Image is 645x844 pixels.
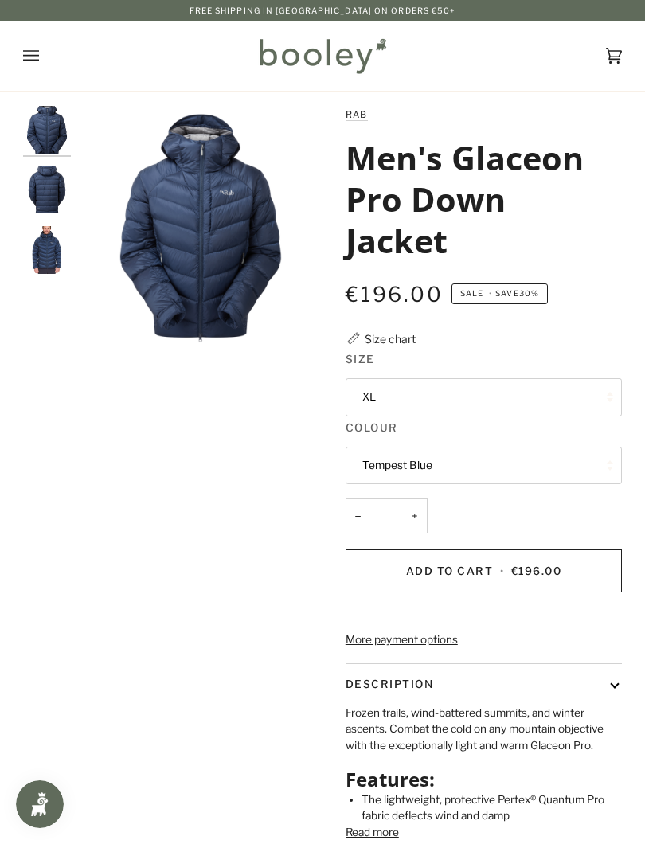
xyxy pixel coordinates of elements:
[346,138,610,261] h1: Men's Glaceon Pro Down Jacket
[346,282,444,307] span: €196.00
[406,565,493,577] span: Add to Cart
[190,4,456,17] p: Free Shipping in [GEOGRAPHIC_DATA] on Orders €50+
[511,565,561,577] span: €196.00
[346,447,622,485] button: Tempest Blue
[346,378,622,416] button: XL
[451,283,548,304] span: Save
[497,565,508,577] span: •
[486,289,495,298] em: •
[79,106,322,350] img: Rab Men&#39;s Glaceon Pro Down Jacket Tempest Blue - Booley Galway
[79,106,322,350] div: Rab Men's Glaceon Pro Down Jacket Tempest Blue - Booley Galway
[365,330,416,347] div: Size chart
[519,289,539,298] span: 30%
[346,664,622,705] button: Description
[346,824,399,840] button: Read more
[346,498,371,533] button: −
[346,549,622,592] button: Add to Cart • €196.00
[346,420,398,436] span: Colour
[346,705,622,753] p: Frozen trails, wind-battered summits, and winter ascents. Combat the cold on any mountain objecti...
[252,33,392,79] img: Booley
[346,631,622,647] a: More payment options
[23,21,71,91] button: Open menu
[460,289,483,298] span: Sale
[402,498,428,533] button: +
[346,768,622,791] h2: Features:
[346,498,428,533] input: Quantity
[23,166,71,213] img: Rab Men's Glaceon Pro Down Jacket Tempest Blue- Booley Galway
[16,780,64,828] iframe: Button to open loyalty program pop-up
[346,109,368,120] a: Rab
[23,106,71,154] img: Rab Men's Glaceon Pro Down Jacket Tempest Blue - Booley Galway
[362,791,622,824] li: The lightweight, protective Pertex® Quantum Pro fabric deflects wind and damp
[23,226,71,274] img: Rab Men's Glaceon Pro Down Jacket Tempest Blue - Booley Galway
[346,351,375,367] span: Size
